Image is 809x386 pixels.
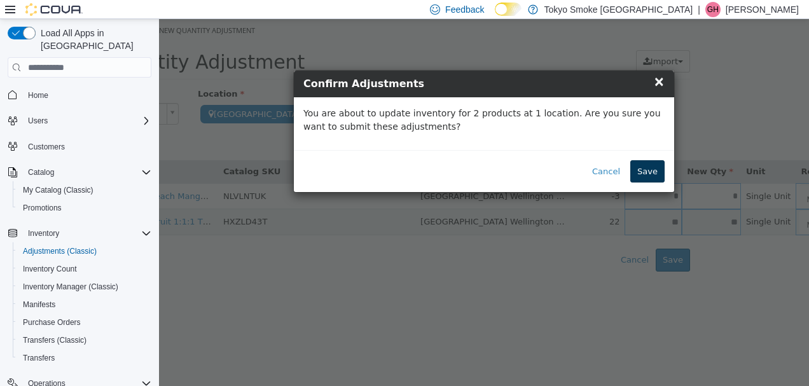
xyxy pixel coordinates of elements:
[23,113,151,128] span: Users
[18,315,86,330] a: Purchase Orders
[25,3,83,16] img: Cova
[28,228,59,238] span: Inventory
[494,55,506,70] span: ×
[23,353,55,363] span: Transfers
[18,183,99,198] a: My Catalog (Classic)
[28,90,48,100] span: Home
[23,139,151,155] span: Customers
[18,200,67,216] a: Promotions
[144,57,506,72] h4: Confirm Adjustments
[23,300,55,310] span: Manifests
[13,242,156,260] button: Adjustments (Classic)
[18,333,151,348] span: Transfers (Classic)
[3,163,156,181] button: Catalog
[23,203,62,213] span: Promotions
[18,279,151,294] span: Inventory Manager (Classic)
[23,139,70,155] a: Customers
[18,297,151,312] span: Manifests
[445,3,484,16] span: Feedback
[495,3,522,16] input: Dark Mode
[23,185,93,195] span: My Catalog (Classic)
[13,181,156,199] button: My Catalog (Classic)
[707,2,719,17] span: GH
[23,246,97,256] span: Adjustments (Classic)
[544,2,693,17] p: Tokyo Smoke [GEOGRAPHIC_DATA]
[18,333,92,348] a: Transfers (Classic)
[23,226,151,241] span: Inventory
[3,85,156,104] button: Home
[23,282,118,292] span: Inventory Manager (Classic)
[426,141,468,164] button: Cancel
[18,244,102,259] a: Adjustments (Classic)
[18,350,60,366] a: Transfers
[726,2,799,17] p: [PERSON_NAME]
[13,331,156,349] button: Transfers (Classic)
[18,297,60,312] a: Manifests
[23,86,151,102] span: Home
[18,279,123,294] a: Inventory Manager (Classic)
[23,226,64,241] button: Inventory
[13,199,156,217] button: Promotions
[18,261,151,277] span: Inventory Count
[18,261,82,277] a: Inventory Count
[23,113,53,128] button: Users
[3,224,156,242] button: Inventory
[144,88,506,114] p: You are about to update inventory for 2 products at 1 location. Are you sure you want to submit t...
[28,116,48,126] span: Users
[13,349,156,367] button: Transfers
[18,200,151,216] span: Promotions
[13,260,156,278] button: Inventory Count
[23,88,53,103] a: Home
[13,314,156,331] button: Purchase Orders
[23,165,151,180] span: Catalog
[13,278,156,296] button: Inventory Manager (Classic)
[36,27,151,52] span: Load All Apps in [GEOGRAPHIC_DATA]
[471,141,506,164] button: Save
[18,350,151,366] span: Transfers
[23,264,77,274] span: Inventory Count
[705,2,721,17] div: Geoff Hudson
[28,167,54,177] span: Catalog
[18,183,151,198] span: My Catalog (Classic)
[3,112,156,130] button: Users
[23,335,86,345] span: Transfers (Classic)
[18,315,151,330] span: Purchase Orders
[698,2,700,17] p: |
[23,317,81,327] span: Purchase Orders
[3,137,156,156] button: Customers
[28,142,65,152] span: Customers
[23,165,59,180] button: Catalog
[18,244,151,259] span: Adjustments (Classic)
[13,296,156,314] button: Manifests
